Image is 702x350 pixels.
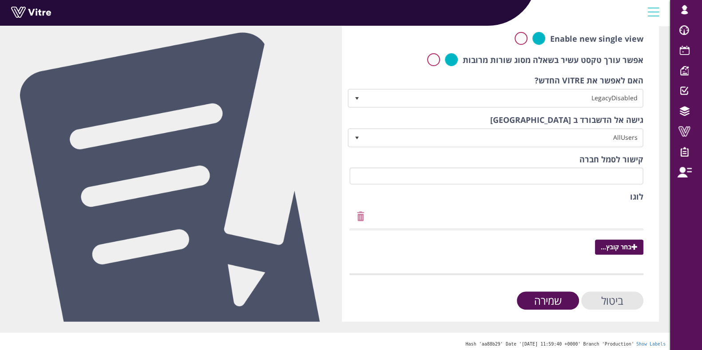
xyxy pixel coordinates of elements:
a: Show Labels [636,342,666,346]
label: גישה אל הדשבורד ב [GEOGRAPHIC_DATA] [490,114,643,126]
input: שמירה [517,291,579,310]
label: לוגו [630,191,643,203]
span: LegacyDisabled [365,90,643,106]
span: בחר קובץ... [595,240,643,255]
input: ביטול [581,291,643,310]
span: select [349,130,365,146]
label: קישור לסמל חברה [579,154,643,165]
label: האם לאפשר את VITRE החדש? [535,75,643,87]
span: Hash 'aa88b29' Date '[DATE] 11:59:40 +0000' Branch 'Production' [465,342,634,346]
span: select [349,90,365,106]
label: אפשר עורך טקסט עשיר בשאלה מסוג שורות מרובות [463,55,643,66]
span: AllUsers [365,130,643,146]
label: Enable new single view [550,33,643,45]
